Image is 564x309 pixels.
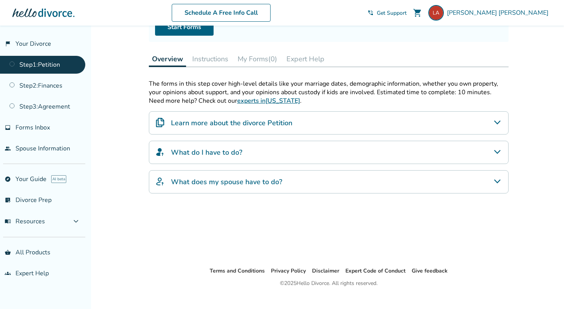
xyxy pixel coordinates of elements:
span: explore [5,176,11,182]
h4: What does my spouse have to do? [171,177,282,187]
span: flag_2 [5,41,11,47]
img: What does my spouse have to do? [155,177,165,186]
h4: What do I have to do? [171,147,242,157]
div: What does my spouse have to do? [149,170,509,193]
li: Give feedback [412,266,448,276]
h4: Learn more about the divorce Petition [171,118,292,128]
p: The forms in this step cover high-level details like your marriage dates, demographic information... [149,79,509,97]
span: inbox [5,124,11,131]
button: My Forms(0) [235,51,280,67]
img: What do I have to do? [155,147,165,157]
span: shopping_cart [413,8,422,17]
a: Terms and Conditions [210,267,265,274]
li: Disclaimer [312,266,339,276]
span: Forms Inbox [16,123,50,132]
div: Learn more about the divorce Petition [149,111,509,135]
iframe: Chat Widget [525,272,564,309]
span: [PERSON_NAME] [PERSON_NAME] [447,9,552,17]
span: shopping_basket [5,249,11,255]
span: groups [5,270,11,276]
span: phone_in_talk [367,10,374,16]
p: Need more help? Check out our . [149,97,509,105]
div: © 2025 Hello Divorce. All rights reserved. [280,279,378,288]
span: list_alt_check [5,197,11,203]
img: Learn more about the divorce Petition [155,118,165,127]
a: Expert Code of Conduct [345,267,405,274]
a: experts in[US_STATE] [237,97,300,105]
span: menu_book [5,218,11,224]
span: expand_more [71,217,81,226]
a: phone_in_talkGet Support [367,9,407,17]
a: Schedule A Free Info Call [172,4,271,22]
span: people [5,145,11,152]
span: Resources [5,217,45,226]
button: Expert Help [283,51,328,67]
button: Instructions [189,51,231,67]
span: AI beta [51,175,66,183]
img: lorrialmaguer@gmail.com [428,5,444,21]
span: Get Support [377,9,407,17]
a: Privacy Policy [271,267,306,274]
div: What do I have to do? [149,141,509,164]
button: Overview [149,51,186,67]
